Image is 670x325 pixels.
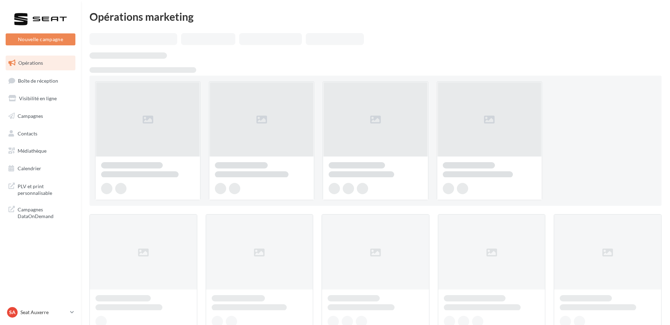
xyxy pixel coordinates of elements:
button: Nouvelle campagne [6,33,75,45]
span: Médiathèque [18,148,46,154]
a: Contacts [4,126,77,141]
a: Visibilité en ligne [4,91,77,106]
a: Médiathèque [4,144,77,158]
div: Opérations marketing [89,11,662,22]
a: Campagnes DataOnDemand [4,202,77,223]
span: Boîte de réception [18,77,58,83]
p: Seat Auxerre [20,309,67,316]
a: Boîte de réception [4,73,77,88]
span: Visibilité en ligne [19,95,57,101]
a: PLV et print personnalisable [4,179,77,199]
span: Campagnes DataOnDemand [18,205,73,220]
span: Calendrier [18,165,41,171]
span: SA [9,309,15,316]
span: Opérations [18,60,43,66]
a: Calendrier [4,161,77,176]
span: PLV et print personnalisable [18,181,73,197]
a: Campagnes [4,109,77,123]
a: Opérations [4,56,77,70]
span: Campagnes [18,113,43,119]
a: SA Seat Auxerre [6,306,75,319]
span: Contacts [18,130,37,136]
